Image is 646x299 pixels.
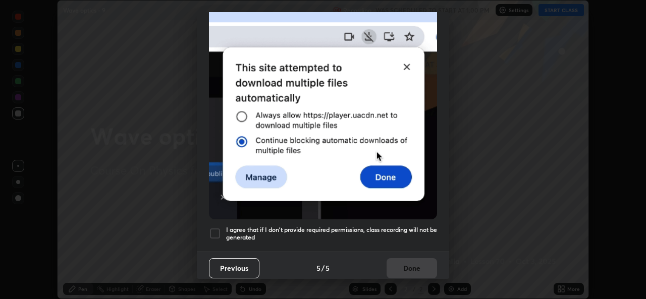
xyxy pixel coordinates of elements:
h5: I agree that if I don't provide required permissions, class recording will not be generated [226,226,437,242]
h4: 5 [316,263,320,273]
h4: 5 [326,263,330,273]
h4: / [321,263,325,273]
button: Previous [209,258,259,278]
